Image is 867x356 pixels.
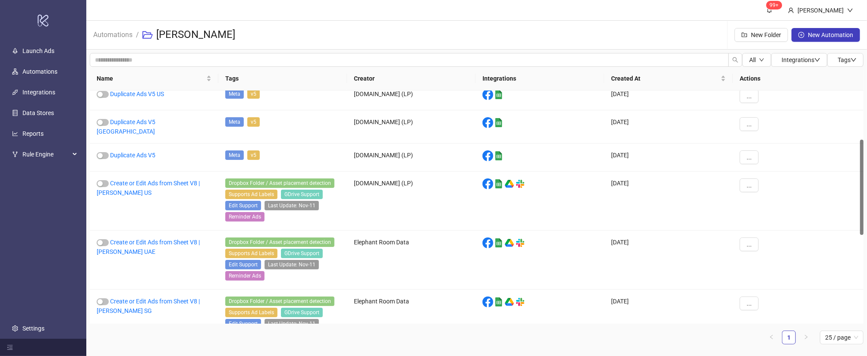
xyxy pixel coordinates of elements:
[265,260,319,269] span: Last Update: Nov-11
[22,47,54,54] a: Launch Ads
[97,239,200,255] a: Create or Edit Ads from Sheet V8 | [PERSON_NAME] UAE
[759,57,764,62] span: down
[765,331,779,344] button: left
[604,82,733,110] div: [DATE]
[97,74,205,83] span: Name
[22,68,57,75] a: Automations
[798,32,804,38] span: plus-circle
[22,89,55,96] a: Integrations
[740,178,759,192] button: ...
[156,28,235,42] h3: [PERSON_NAME]
[12,151,18,157] span: fork
[747,93,752,100] span: ...
[225,249,277,258] span: Supports Ad Labels
[91,29,134,39] a: Automations
[611,74,719,83] span: Created At
[782,331,795,344] a: 1
[281,308,323,317] span: GDrive Support
[281,249,323,258] span: GDrive Support
[799,331,813,344] li: Next Page
[751,31,781,38] span: New Folder
[604,231,733,290] div: [DATE]
[225,150,244,160] span: Meta
[225,201,261,210] span: Edit Support
[281,190,323,199] span: GDrive Support
[804,334,809,340] span: right
[766,1,782,9] sup: 1566
[225,260,261,269] span: Edit Support
[747,300,752,307] span: ...
[225,319,261,328] span: Edit Support
[347,144,476,172] div: [DOMAIN_NAME] (LP)
[771,53,827,67] button: Integrationsdown
[265,319,319,328] span: Last Update: Nov-11
[110,152,155,159] a: Duplicate Ads V5
[110,91,164,97] a: Duplicate Ads V5 US
[476,67,604,91] th: Integrations
[347,172,476,231] div: [DOMAIN_NAME] (LP)
[225,190,277,199] span: Supports Ad Labels
[225,308,277,317] span: Supports Ad Labels
[604,67,733,91] th: Created At
[225,237,334,247] span: Dropbox Folder / Asset placement detection
[814,57,820,63] span: down
[766,7,772,13] span: bell
[347,82,476,110] div: [DOMAIN_NAME] (LP)
[225,271,265,281] span: Reminder Ads
[733,67,864,91] th: Actions
[799,331,813,344] button: right
[740,89,759,103] button: ...
[7,344,13,350] span: menu-fold
[142,30,153,40] span: folder-open
[782,331,796,344] li: 1
[604,290,733,349] div: [DATE]
[22,146,70,163] span: Rule Engine
[769,334,774,340] span: left
[136,21,139,49] li: /
[22,325,44,332] a: Settings
[732,57,738,63] span: search
[747,241,752,248] span: ...
[735,28,788,42] button: New Folder
[604,172,733,231] div: [DATE]
[827,53,864,67] button: Tagsdown
[847,7,853,13] span: down
[347,290,476,349] div: Elephant Room Data
[820,331,864,344] div: Page Size
[747,182,752,189] span: ...
[740,237,759,251] button: ...
[741,32,747,38] span: folder-add
[740,117,759,131] button: ...
[747,121,752,128] span: ...
[265,201,319,210] span: Last Update: Nov-11
[788,7,794,13] span: user
[90,67,218,91] th: Name
[218,67,347,91] th: Tags
[347,67,476,91] th: Creator
[225,212,265,222] span: Reminder Ads
[747,154,752,161] span: ...
[765,331,779,344] li: Previous Page
[225,297,334,306] span: Dropbox Folder / Asset placement detection
[740,297,759,310] button: ...
[825,331,858,344] span: 25 / page
[794,6,847,15] div: [PERSON_NAME]
[22,109,54,116] a: Data Stores
[604,110,733,144] div: [DATE]
[851,57,857,63] span: down
[740,150,759,164] button: ...
[604,144,733,172] div: [DATE]
[347,110,476,144] div: [DOMAIN_NAME] (LP)
[749,56,756,63] span: All
[247,89,260,99] span: v5
[742,53,771,67] button: Alldown
[97,119,155,135] a: Duplicate Ads V5 [GEOGRAPHIC_DATA]
[97,298,200,314] a: Create or Edit Ads from Sheet V8 | [PERSON_NAME] SG
[225,178,334,188] span: Dropbox Folder / Asset placement detection
[247,150,260,160] span: v5
[97,180,200,196] a: Create or Edit Ads from Sheet V8 | [PERSON_NAME] US
[247,117,260,127] span: v5
[791,28,860,42] button: New Automation
[225,117,244,127] span: Meta
[838,56,857,63] span: Tags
